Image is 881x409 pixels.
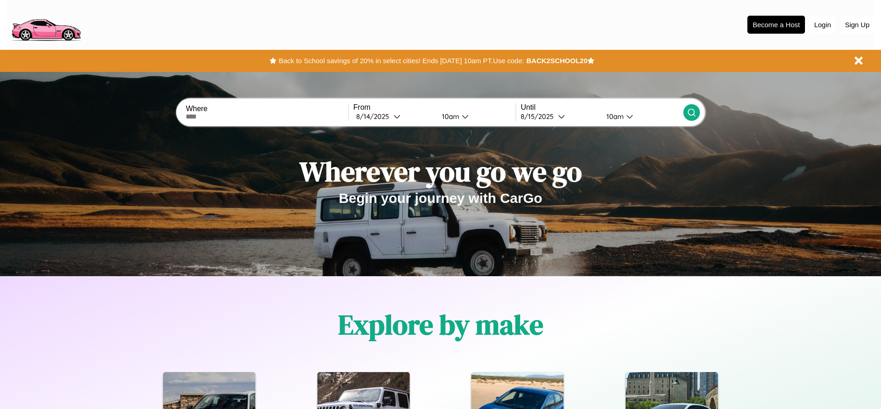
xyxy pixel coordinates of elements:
label: From [353,103,516,112]
button: Become a Host [747,16,805,34]
button: Login [810,16,836,33]
label: Until [521,103,683,112]
h1: Explore by make [338,306,543,344]
b: BACK2SCHOOL20 [526,57,587,65]
button: 10am [599,112,683,121]
button: Sign Up [840,16,874,33]
button: 10am [435,112,516,121]
label: Where [186,105,348,113]
div: 8 / 14 / 2025 [356,112,394,121]
div: 10am [437,112,462,121]
button: 8/14/2025 [353,112,435,121]
div: 8 / 15 / 2025 [521,112,558,121]
div: 10am [602,112,626,121]
button: Back to School savings of 20% in select cities! Ends [DATE] 10am PT.Use code: [276,54,526,67]
img: logo [7,5,85,43]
